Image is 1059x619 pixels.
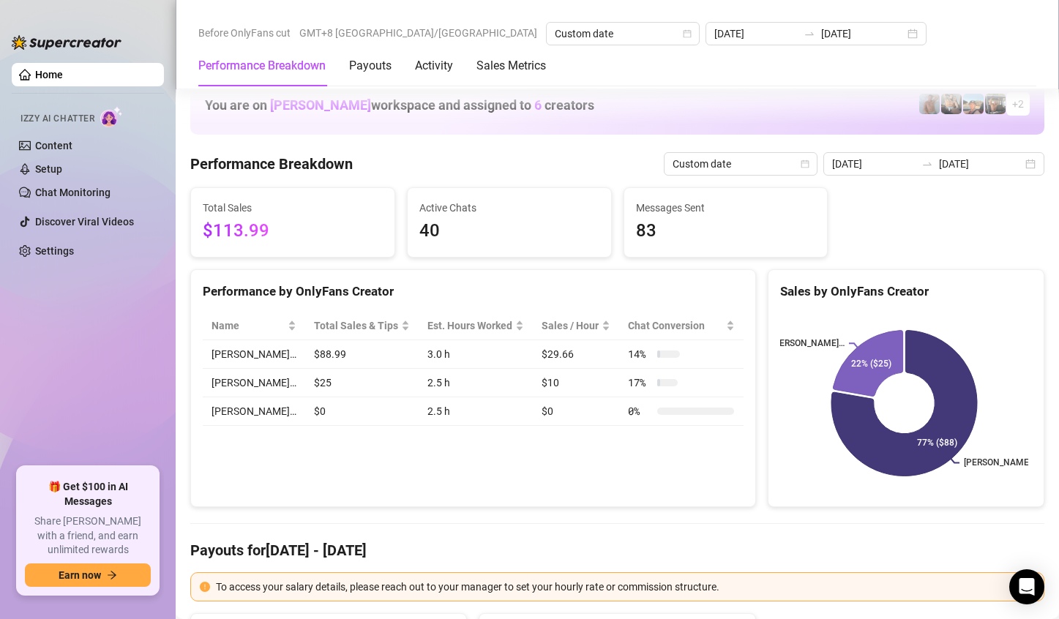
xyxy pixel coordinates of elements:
div: Est. Hours Worked [427,318,512,334]
span: 0 % [628,403,651,419]
td: [PERSON_NAME]… [203,340,305,369]
td: $88.99 [305,340,419,369]
span: 🎁 Get $100 in AI Messages [25,480,151,509]
th: Total Sales & Tips [305,312,419,340]
h4: Performance Breakdown [190,154,353,174]
td: $0 [533,397,619,426]
span: 6 [534,97,542,113]
td: 3.0 h [419,340,533,369]
a: Discover Viral Videos [35,216,134,228]
span: Chat Conversion [628,318,722,334]
span: + 2 [1012,96,1024,112]
td: 2.5 h [419,397,533,426]
div: Sales Metrics [476,57,546,75]
input: End date [821,26,905,42]
text: [PERSON_NAME]… [771,339,845,349]
td: [PERSON_NAME]… [203,369,305,397]
a: Home [35,69,63,80]
td: $10 [533,369,619,397]
input: Start date [714,26,798,42]
span: Messages Sent [636,200,816,216]
span: 40 [419,217,599,245]
span: swap-right [921,158,933,170]
a: Chat Monitoring [35,187,111,198]
span: Name [212,318,285,334]
span: calendar [801,160,809,168]
div: To access your salary details, please reach out to your manager to set your hourly rate or commis... [216,579,1035,595]
h1: You are on workspace and assigned to creators [205,97,594,113]
span: to [804,28,815,40]
span: $113.99 [203,217,383,245]
a: Settings [35,245,74,257]
a: Setup [35,163,62,175]
div: Activity [415,57,453,75]
span: 17 % [628,375,651,391]
img: Nathan [985,94,1006,114]
img: Zach [963,94,984,114]
img: AI Chatter [100,106,123,127]
span: Share [PERSON_NAME] with a friend, and earn unlimited rewards [25,514,151,558]
h4: Payouts for [DATE] - [DATE] [190,540,1044,560]
span: Total Sales & Tips [314,318,398,334]
span: 83 [636,217,816,245]
div: Performance by OnlyFans Creator [203,282,744,301]
td: 2.5 h [419,369,533,397]
th: Name [203,312,305,340]
span: Total Sales [203,200,383,216]
img: Joey [919,94,940,114]
div: Open Intercom Messenger [1009,569,1044,604]
span: GMT+8 [GEOGRAPHIC_DATA]/[GEOGRAPHIC_DATA] [299,22,537,44]
text: [PERSON_NAME]… [964,458,1037,468]
div: Sales by OnlyFans Creator [780,282,1032,301]
span: Izzy AI Chatter [20,112,94,126]
span: exclamation-circle [200,582,210,592]
input: Start date [832,156,916,172]
td: [PERSON_NAME]… [203,397,305,426]
span: [PERSON_NAME] [270,97,371,113]
input: End date [939,156,1022,172]
span: Custom date [555,23,691,45]
span: Active Chats [419,200,599,216]
td: $25 [305,369,419,397]
span: Earn now [59,569,101,581]
span: Custom date [673,153,809,175]
td: $29.66 [533,340,619,369]
img: George [941,94,962,114]
span: calendar [683,29,692,38]
img: logo-BBDzfeDw.svg [12,35,121,50]
span: to [921,158,933,170]
a: Content [35,140,72,151]
span: arrow-right [107,570,117,580]
span: Before OnlyFans cut [198,22,291,44]
button: Earn nowarrow-right [25,563,151,587]
span: 14 % [628,346,651,362]
th: Chat Conversion [619,312,743,340]
div: Payouts [349,57,392,75]
span: Sales / Hour [542,318,599,334]
th: Sales / Hour [533,312,619,340]
span: swap-right [804,28,815,40]
td: $0 [305,397,419,426]
div: Performance Breakdown [198,57,326,75]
